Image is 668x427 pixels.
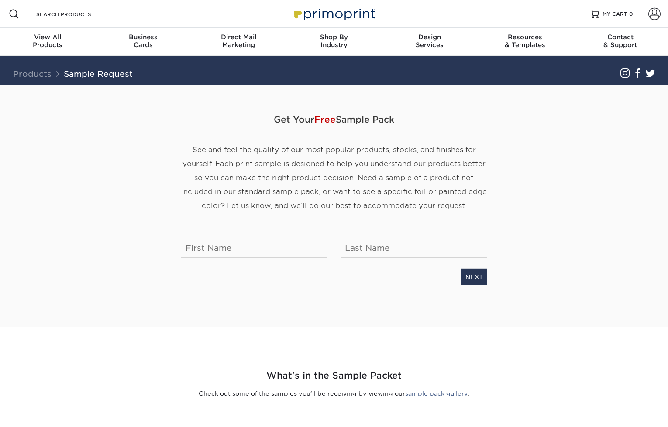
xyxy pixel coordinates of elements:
[290,4,378,23] img: Primoprint
[286,33,382,49] div: Industry
[461,269,487,285] a: NEXT
[191,33,286,41] span: Direct Mail
[477,33,573,49] div: & Templates
[572,33,668,49] div: & Support
[314,114,336,125] span: Free
[79,389,589,398] p: Check out some of the samples you’ll be receiving by viewing our .
[64,69,133,79] a: Sample Request
[191,33,286,49] div: Marketing
[286,33,382,41] span: Shop By
[35,9,121,19] input: SEARCH PRODUCTS.....
[477,33,573,41] span: Resources
[96,33,191,41] span: Business
[96,28,191,56] a: BusinessCards
[13,69,52,79] a: Products
[181,106,487,133] span: Get Your Sample Pack
[382,33,477,41] span: Design
[191,28,286,56] a: Direct MailMarketing
[405,390,468,397] a: sample pack gallery
[286,28,382,56] a: Shop ByIndustry
[382,33,477,49] div: Services
[382,28,477,56] a: DesignServices
[629,11,633,17] span: 0
[603,10,627,18] span: MY CART
[572,33,668,41] span: Contact
[79,369,589,383] h2: What's in the Sample Packet
[477,28,573,56] a: Resources& Templates
[181,146,487,210] span: See and feel the quality of our most popular products, stocks, and finishes for yourself. Each pr...
[572,28,668,56] a: Contact& Support
[96,33,191,49] div: Cards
